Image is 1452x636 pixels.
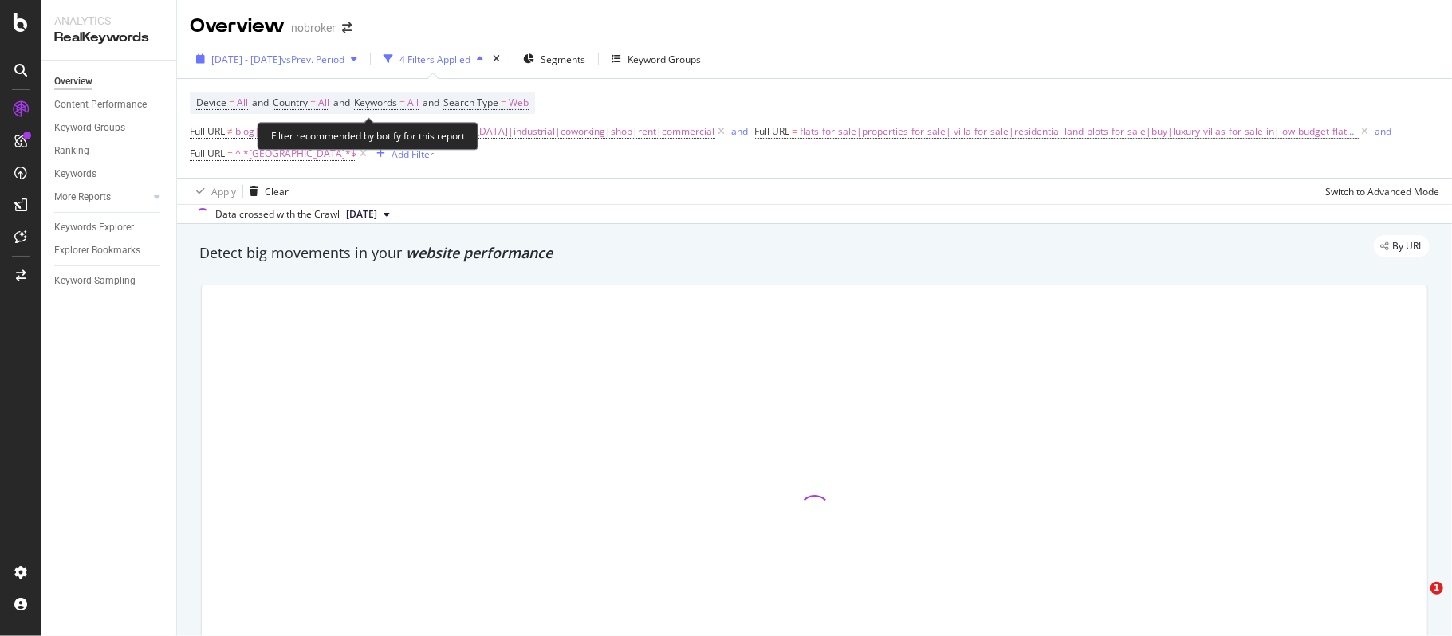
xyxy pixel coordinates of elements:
[318,92,329,114] span: All
[237,92,248,114] span: All
[54,242,165,259] a: Explorer Bookmarks
[229,96,234,109] span: =
[377,46,490,72] button: 4 Filters Applied
[54,73,165,90] a: Overview
[54,166,165,183] a: Keywords
[509,92,529,114] span: Web
[793,124,798,138] span: =
[190,46,364,72] button: [DATE] - [DATE]vsPrev. Period
[1375,124,1392,139] button: and
[54,143,165,159] a: Ranking
[227,147,233,160] span: =
[54,273,165,289] a: Keyword Sampling
[54,143,89,159] div: Ranking
[340,205,396,224] button: [DATE]
[1325,185,1439,198] div: Switch to Advanced Mode
[423,96,439,109] span: and
[54,73,92,90] div: Overview
[1319,179,1439,204] button: Switch to Advanced Mode
[628,53,701,66] div: Keyword Groups
[732,124,749,139] button: and
[399,96,405,109] span: =
[501,96,506,109] span: =
[54,189,111,206] div: More Reports
[1398,582,1436,620] iframe: Intercom live chat
[54,242,140,259] div: Explorer Bookmarks
[265,185,289,198] div: Clear
[190,147,225,160] span: Full URL
[54,120,125,136] div: Keyword Groups
[54,13,163,29] div: Analytics
[54,96,165,113] a: Content Performance
[1430,582,1443,595] span: 1
[190,124,225,138] span: Full URL
[54,189,149,206] a: More Reports
[1392,241,1423,251] span: By URL
[54,120,165,136] a: Keyword Groups
[235,120,715,143] span: blog|forum|prophub|list|shop|office|[GEOGRAPHIC_DATA]|industrial|coworking|shop|rent|commercial
[54,166,96,183] div: Keywords
[392,147,434,161] div: Add Filter
[190,13,285,40] div: Overview
[370,144,434,163] button: Add Filter
[54,219,134,236] div: Keywords Explorer
[291,20,336,36] div: nobroker
[227,124,233,138] span: ≠
[211,185,236,198] div: Apply
[333,96,350,109] span: and
[243,179,289,204] button: Clear
[605,46,707,72] button: Keyword Groups
[310,96,316,109] span: =
[211,53,281,66] span: [DATE] - [DATE]
[258,122,478,150] div: Filter recommended by botify for this report
[346,207,377,222] span: 2024 Jan. 1st
[1375,124,1392,138] div: and
[235,143,356,165] span: ^.*[GEOGRAPHIC_DATA]*$
[399,53,470,66] div: 4 Filters Applied
[342,22,352,33] div: arrow-right-arrow-left
[443,96,498,109] span: Search Type
[801,120,1359,143] span: flats-for-sale|properties-for-sale| villa-for-sale|residential-land-plots-for-sale|buy|luxury-vil...
[54,96,147,113] div: Content Performance
[215,207,340,222] div: Data crossed with the Crawl
[732,124,749,138] div: and
[54,273,136,289] div: Keyword Sampling
[54,219,165,236] a: Keywords Explorer
[517,46,592,72] button: Segments
[1374,235,1430,257] div: legacy label
[252,96,269,109] span: and
[54,29,163,47] div: RealKeywords
[281,53,344,66] span: vs Prev. Period
[196,96,226,109] span: Device
[354,96,397,109] span: Keywords
[755,124,790,138] span: Full URL
[541,53,585,66] span: Segments
[190,179,236,204] button: Apply
[490,51,503,67] div: times
[407,92,419,114] span: All
[273,96,308,109] span: Country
